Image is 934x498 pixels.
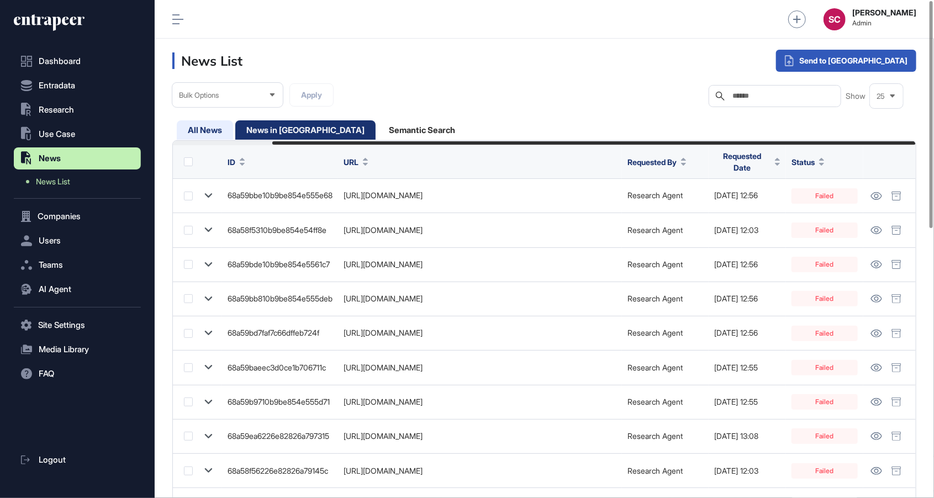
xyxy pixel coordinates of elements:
[228,294,333,303] div: 68a59bb810b9be854e555deb
[791,291,858,306] div: Failed
[14,99,141,121] button: Research
[852,19,916,27] span: Admin
[714,260,780,269] div: [DATE] 12:56
[791,360,858,375] div: Failed
[627,190,683,200] a: Research Agent
[14,205,141,227] button: Companies
[344,398,616,406] div: [URL][DOMAIN_NAME]
[344,467,616,475] div: [URL][DOMAIN_NAME]
[714,294,780,303] div: [DATE] 12:56
[344,226,616,235] div: [URL][DOMAIN_NAME]
[39,81,75,90] span: Entradata
[791,222,858,238] div: Failed
[39,57,81,66] span: Dashboard
[39,130,75,139] span: Use Case
[228,432,333,441] div: 68a59ea6226e82826a797315
[791,188,858,204] div: Failed
[39,105,74,114] span: Research
[344,294,616,303] div: [URL][DOMAIN_NAME]
[627,466,683,475] a: Research Agent
[344,432,616,441] div: [URL][DOMAIN_NAME]
[714,226,780,235] div: [DATE] 12:03
[228,467,333,475] div: 68a58f56226e82826a79145c
[39,369,54,378] span: FAQ
[846,92,866,100] span: Show
[228,156,235,168] span: ID
[228,363,333,372] div: 68a59baeec3d0ce1b706711c
[39,154,61,163] span: News
[344,329,616,337] div: [URL][DOMAIN_NAME]
[39,345,89,354] span: Media Library
[14,363,141,385] button: FAQ
[14,278,141,300] button: AI Agent
[228,329,333,337] div: 68a59bd7faf7c66dffeb724f
[877,92,885,100] span: 25
[714,467,780,475] div: [DATE] 12:03
[179,91,219,99] span: Bulk Options
[39,455,66,464] span: Logout
[791,257,858,272] div: Failed
[228,226,333,235] div: 68a58f5310b9be854e54ff8e
[228,260,333,269] div: 68a59bde10b9be854e5561c7
[235,120,376,140] div: News in [GEOGRAPHIC_DATA]
[39,285,71,294] span: AI Agent
[714,432,780,441] div: [DATE] 13:08
[14,338,141,361] button: Media Library
[228,398,333,406] div: 68a59b9710b9be854e555d71
[791,326,858,341] div: Failed
[627,397,683,406] a: Research Agent
[627,156,687,168] button: Requested By
[714,363,780,372] div: [DATE] 12:55
[344,156,368,168] button: URL
[14,123,141,145] button: Use Case
[714,191,780,200] div: [DATE] 12:56
[627,259,683,269] a: Research Agent
[14,147,141,169] button: News
[791,156,825,168] button: Status
[19,172,141,192] a: News List
[627,156,677,168] span: Requested By
[344,156,358,168] span: URL
[177,120,233,140] div: All News
[852,8,916,17] strong: [PERSON_NAME]
[14,254,141,276] button: Teams
[39,261,63,269] span: Teams
[36,177,70,186] span: News List
[791,156,815,168] span: Status
[714,398,780,406] div: [DATE] 12:55
[14,449,141,471] a: Logout
[776,50,916,72] div: Send to [GEOGRAPHIC_DATA]
[344,191,616,200] div: [URL][DOMAIN_NAME]
[627,328,683,337] a: Research Agent
[627,225,683,235] a: Research Agent
[627,363,683,372] a: Research Agent
[14,230,141,252] button: Users
[627,431,683,441] a: Research Agent
[38,321,85,330] span: Site Settings
[39,236,61,245] span: Users
[791,428,858,444] div: Failed
[791,394,858,410] div: Failed
[791,463,858,479] div: Failed
[172,52,242,69] h3: News List
[228,191,333,200] div: 68a59bbe10b9be854e555e68
[824,8,846,30] button: SC
[714,329,780,337] div: [DATE] 12:56
[14,314,141,336] button: Site Settings
[714,150,780,173] button: Requested Date
[344,363,616,372] div: [URL][DOMAIN_NAME]
[714,150,771,173] span: Requested Date
[228,156,245,168] button: ID
[38,212,81,221] span: Companies
[14,50,141,72] a: Dashboard
[627,294,683,303] a: Research Agent
[344,260,616,269] div: [URL][DOMAIN_NAME]
[378,120,466,140] div: Semantic Search
[14,75,141,97] button: Entradata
